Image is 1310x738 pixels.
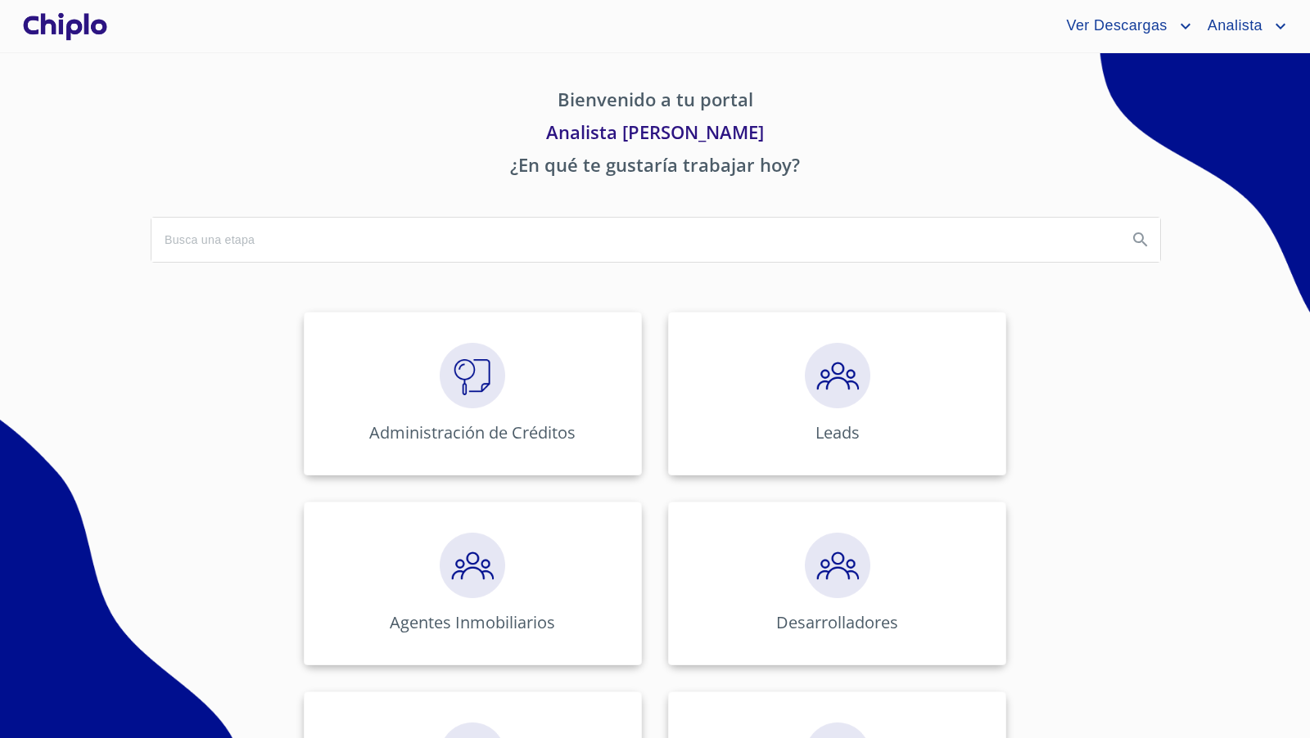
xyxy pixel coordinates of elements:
[805,533,870,598] img: megaClickPrecalificacion.png
[815,421,860,443] p: Leads
[776,611,898,633] p: Desarrolladores
[1054,13,1195,39] button: account of current user
[151,86,1159,119] p: Bienvenido a tu portal
[151,119,1159,151] p: Analista [PERSON_NAME]
[1195,13,1271,39] span: Analista
[151,151,1159,184] p: ¿En qué te gustaría trabajar hoy?
[1195,13,1290,39] button: account of current user
[151,218,1114,262] input: search
[1121,220,1160,259] button: Search
[440,533,505,598] img: megaClickPrecalificacion.png
[805,343,870,408] img: megaClickPrecalificacion.png
[440,343,505,408] img: megaClickVerifiacion.png
[1054,13,1175,39] span: Ver Descargas
[369,421,576,443] p: Administración de Créditos
[390,611,555,633] p: Agentes Inmobiliarios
